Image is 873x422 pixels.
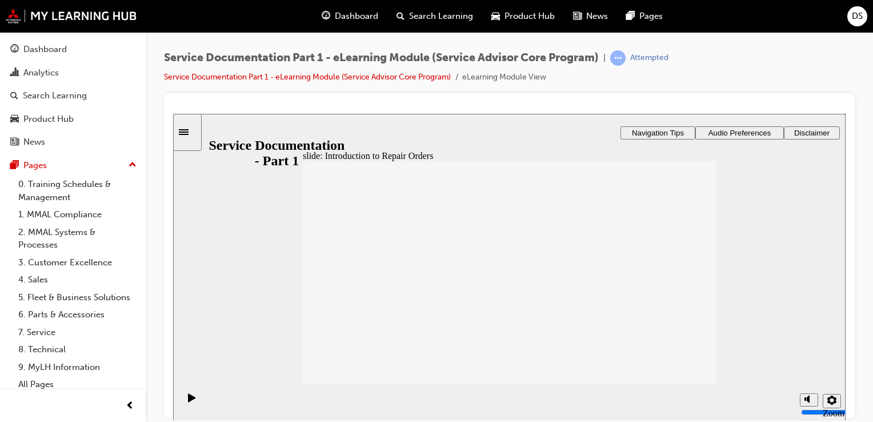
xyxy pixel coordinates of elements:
[611,13,667,26] button: Disclaimer
[482,5,564,28] a: car-iconProduct Hub
[14,376,141,393] a: All Pages
[23,89,87,102] div: Search Learning
[409,10,473,23] span: Search Learning
[10,68,19,78] span: chart-icon
[5,62,141,83] a: Analytics
[14,289,141,306] a: 5. Fleet & Business Solutions
[650,294,671,325] label: Zoom to fit
[129,158,137,173] span: up-icon
[5,155,141,176] button: Pages
[6,279,25,298] button: play/pause
[5,132,141,153] a: News
[14,341,141,359] a: 8. Technical
[14,306,141,324] a: 6. Parts & Accessories
[10,114,19,125] span: car-icon
[126,399,134,413] span: prev-icon
[610,50,626,66] span: learningRecordVerb_ATTEMPT-icon
[14,206,141,224] a: 1. MMAL Compliance
[14,324,141,341] a: 7. Service
[5,85,141,106] a: Search Learning
[627,280,645,293] button: volume
[626,9,635,23] span: pages-icon
[164,51,599,65] span: Service Documentation Part 1 - eLearning Module (Service Advisor Core Program)
[14,254,141,272] a: 3. Customer Excellence
[573,9,582,23] span: news-icon
[5,109,141,130] a: Product Hub
[14,359,141,376] a: 9. MyLH Information
[14,224,141,254] a: 2. MMAL Systems & Processes
[617,5,672,28] a: pages-iconPages
[10,45,19,55] span: guage-icon
[387,5,482,28] a: search-iconSearch Learning
[397,9,405,23] span: search-icon
[5,37,141,155] button: DashboardAnalyticsSearch LearningProduct HubNews
[621,270,667,307] div: misc controls
[23,136,45,149] div: News
[459,15,511,23] span: Navigation Tips
[504,10,555,23] span: Product Hub
[628,294,702,303] input: volume
[23,113,74,126] div: Product Hub
[14,176,141,206] a: 0. Training Schedules & Management
[5,39,141,60] a: Dashboard
[10,91,18,101] span: search-icon
[852,10,863,23] span: DS
[23,43,67,56] div: Dashboard
[6,270,25,307] div: playback controls
[462,71,546,84] li: eLearning Module View
[6,9,137,23] img: mmal
[621,15,656,23] span: Disclaimer
[603,51,606,65] span: |
[564,5,617,28] a: news-iconNews
[23,159,47,172] div: Pages
[10,137,19,148] span: news-icon
[522,13,611,26] button: Audio Preferences
[10,161,19,171] span: pages-icon
[313,5,387,28] a: guage-iconDashboard
[639,10,663,23] span: Pages
[23,66,59,79] div: Analytics
[586,10,608,23] span: News
[630,53,668,63] div: Attempted
[650,280,668,294] button: settings
[535,15,598,23] span: Audio Preferences
[14,271,141,289] a: 4. Sales
[491,9,500,23] span: car-icon
[164,72,451,82] a: Service Documentation Part 1 - eLearning Module (Service Advisor Core Program)
[322,9,330,23] span: guage-icon
[447,13,522,26] button: Navigation Tips
[335,10,378,23] span: Dashboard
[847,6,867,26] button: DS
